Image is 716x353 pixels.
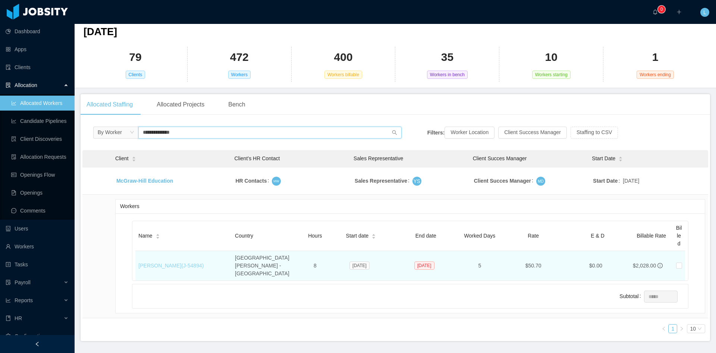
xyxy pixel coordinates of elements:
span: Billed [676,225,682,247]
i: icon: caret-down [132,158,136,161]
strong: Start Date [593,178,618,184]
div: Sort [156,233,160,238]
span: Workers billable [324,71,362,79]
span: Sales Representative [354,155,403,161]
td: $50.70 [501,251,565,281]
i: icon: line-chart [6,298,11,303]
div: Allocated Staffing [81,94,139,115]
span: Worked Days [464,233,495,239]
span: Configuration [15,333,45,339]
a: icon: messageComments [11,203,69,218]
h2: 35 [441,50,453,65]
div: $2,028.00 [633,262,656,270]
strong: Sales Representative [355,178,407,184]
label: Subtotal [619,293,644,299]
button: Staffing to CSV [571,127,618,139]
i: icon: bell [653,9,658,15]
span: Payroll [15,279,31,285]
i: icon: right [679,326,684,331]
span: [DATE] [349,261,370,270]
span: [DATE] [84,26,117,37]
span: Country [235,233,253,239]
div: Workers [120,199,700,213]
i: icon: book [6,316,11,321]
i: icon: caret-down [619,158,623,161]
div: 10 [690,325,696,333]
i: icon: file-protect [6,280,11,285]
i: icon: down [697,326,702,332]
span: MW [274,178,279,184]
a: icon: appstoreApps [6,42,69,57]
i: icon: caret-up [132,156,136,158]
a: icon: idcardOpenings Flow [11,167,69,182]
i: icon: solution [6,83,11,88]
i: icon: caret-up [156,233,160,235]
strong: HR Contacts [236,178,267,184]
i: icon: left [662,326,666,331]
i: icon: caret-down [156,236,160,238]
span: Start date [346,232,369,240]
span: [DATE] [623,177,639,185]
span: Client [115,155,129,162]
div: Sort [371,233,376,238]
a: icon: userWorkers [6,239,69,254]
li: 1 [668,324,677,333]
a: icon: file-searchClient Discoveries [11,131,69,146]
i: icon: caret-up [619,156,623,158]
td: [GEOGRAPHIC_DATA][PERSON_NAME] - [GEOGRAPHIC_DATA] [232,251,302,281]
strong: Client Succes Manager [474,178,531,184]
a: icon: profileTasks [6,257,69,272]
span: End date [415,233,436,239]
i: icon: plus [676,9,682,15]
span: Clients [126,71,145,79]
span: Rate [528,233,539,239]
span: YS [414,177,421,186]
h2: 79 [129,50,141,65]
i: icon: caret-up [372,233,376,235]
span: Reports [15,297,33,303]
span: Workers in bench [427,71,468,79]
h2: 10 [545,50,558,65]
span: $0.00 [589,263,602,269]
span: Billable Rate [637,233,666,239]
div: Sort [132,155,136,161]
h2: 1 [652,50,659,65]
span: Workers starting [532,71,571,79]
span: Name [138,232,152,240]
sup: 0 [658,6,665,13]
span: Hours [308,233,322,239]
span: Client Succes Manager [473,155,527,161]
span: Start Date [592,155,615,162]
button: Client Success Manager [498,127,567,139]
a: icon: auditClients [6,60,69,75]
a: icon: robotUsers [6,221,69,236]
i: icon: search [392,130,397,135]
i: icon: setting [6,334,11,339]
a: icon: file-textOpenings [11,185,69,200]
a: icon: line-chartAllocated Workers [11,96,69,111]
i: icon: down [130,130,134,135]
a: 1 [669,325,677,333]
td: 8 [302,251,329,281]
i: icon: caret-down [372,236,376,238]
div: By Worker [98,127,122,138]
h2: 472 [230,50,249,65]
span: info-circle [657,263,663,268]
span: L [703,8,706,17]
div: Allocated Projects [151,94,210,115]
td: 5 [458,251,501,281]
span: Workers [228,71,251,79]
button: Worker Location [445,127,494,139]
span: Workers ending [637,71,674,79]
li: Previous Page [659,324,668,333]
a: icon: pie-chartDashboard [6,24,69,39]
a: [PERSON_NAME](J-54894) [138,263,204,269]
a: icon: line-chartCandidate Pipelines [11,114,69,128]
strong: Filters: [427,129,445,135]
div: Bench [222,94,251,115]
span: [DATE] [414,261,434,270]
h2: 400 [334,50,353,65]
span: MD [538,178,544,184]
div: Sort [618,155,623,161]
a: McGraw-Hill Education [116,178,173,184]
